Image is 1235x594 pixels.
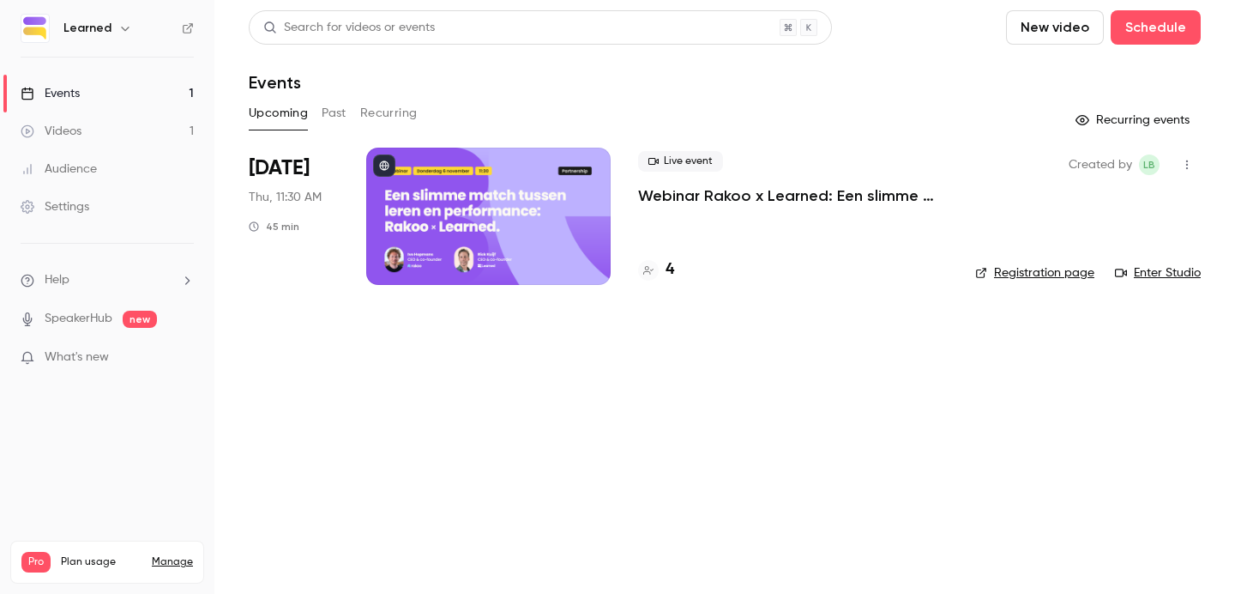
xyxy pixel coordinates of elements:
[21,161,97,178] div: Audience
[21,123,81,140] div: Videos
[638,185,948,206] a: Webinar Rakoo x Learned: Een slimme match tussen leren en performance
[249,72,301,93] h1: Events
[21,552,51,573] span: Pro
[1143,155,1155,175] span: LB
[975,264,1094,282] a: Registration page
[322,100,346,127] button: Past
[263,19,435,37] div: Search for videos or events
[249,220,299,233] div: 45 min
[638,151,723,172] span: Live event
[249,189,322,206] span: Thu, 11:30 AM
[360,100,418,127] button: Recurring
[21,15,49,42] img: Learned
[61,555,142,569] span: Plan usage
[152,555,193,569] a: Manage
[1111,10,1201,45] button: Schedule
[21,271,194,289] li: help-dropdown-opener
[249,100,308,127] button: Upcoming
[45,310,112,328] a: SpeakerHub
[249,155,310,182] span: [DATE]
[1006,10,1104,45] button: New video
[123,311,157,328] span: new
[45,349,109,367] span: What's new
[1139,155,1160,175] span: Lisanne Buisman
[249,148,339,285] div: Nov 6 Thu, 11:30 AM (Europe/Amsterdam)
[21,85,80,102] div: Events
[666,258,674,282] h4: 4
[1069,155,1132,175] span: Created by
[1115,264,1201,282] a: Enter Studio
[63,20,111,37] h6: Learned
[45,271,69,289] span: Help
[21,198,89,215] div: Settings
[638,258,674,282] a: 4
[1068,106,1201,134] button: Recurring events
